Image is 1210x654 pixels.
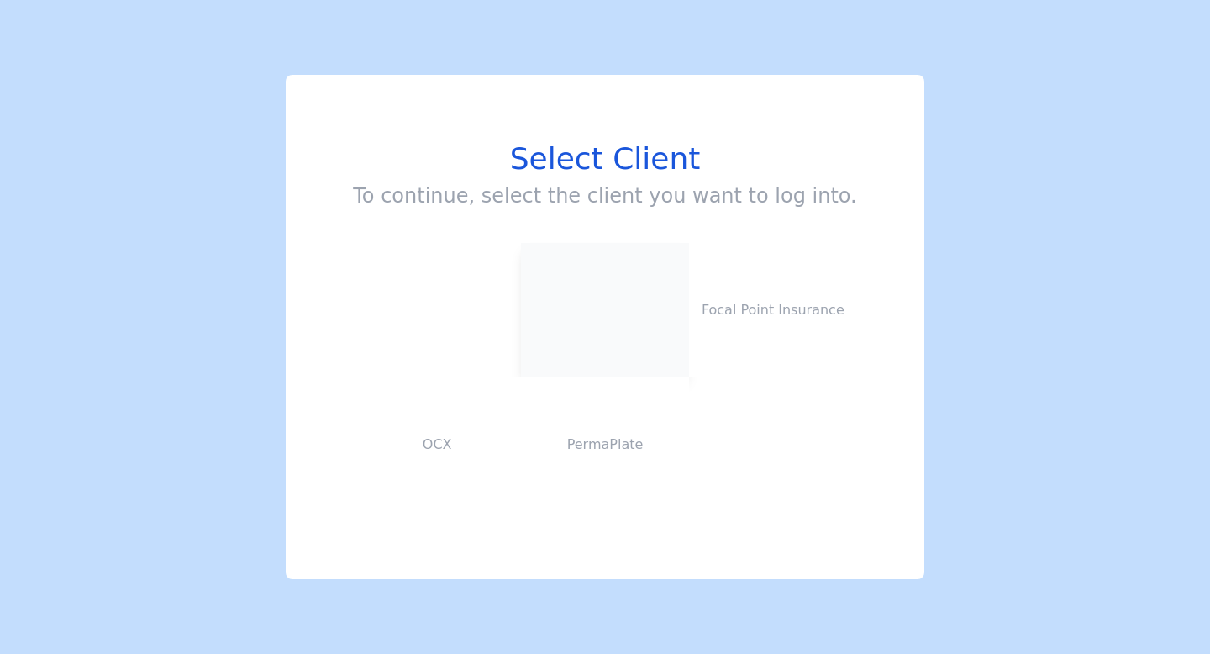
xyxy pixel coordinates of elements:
p: PermaPlate [521,435,689,455]
button: OCX [353,377,521,512]
p: Focal Point Insurance [689,300,857,320]
button: PermaPlate [521,377,689,512]
h1: Select Client [353,142,856,176]
h3: To continue, select the client you want to log into. [353,182,856,209]
button: Focal Point Insurance [689,243,857,377]
p: OCX [353,435,521,455]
